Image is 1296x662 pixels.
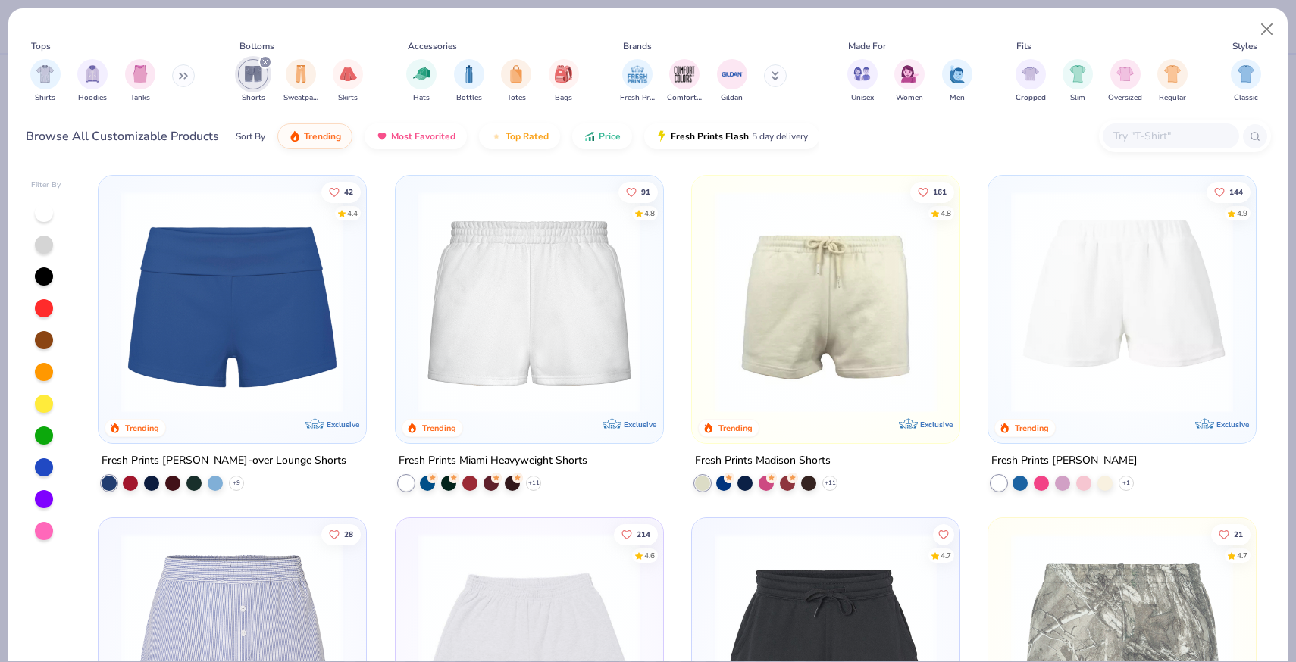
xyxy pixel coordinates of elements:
span: Skirts [338,92,358,104]
span: Bags [555,92,572,104]
span: + 11 [824,479,835,488]
div: Fresh Prints [PERSON_NAME]-over Lounge Shorts [102,451,346,470]
img: Skirts Image [340,65,357,83]
span: Exclusive [624,420,656,429]
span: Regular [1159,92,1186,104]
img: 0b36415c-0ef8-46e2-923f-33ab1d72e329 [944,191,1182,413]
button: filter button [501,59,531,104]
span: Classic [1234,92,1258,104]
div: 4.7 [1237,551,1247,562]
span: Hoodies [78,92,107,104]
img: trending.gif [289,130,301,142]
div: filter for Bags [549,59,579,104]
span: Exclusive [327,420,360,429]
img: flash.gif [656,130,668,142]
div: filter for Slim [1063,59,1093,104]
div: filter for Women [894,59,925,104]
div: 4.8 [941,208,951,219]
button: filter button [77,59,108,104]
div: filter for Fresh Prints [620,59,655,104]
span: Hats [413,92,430,104]
div: filter for Hoodies [77,59,108,104]
span: 21 [1234,531,1243,539]
img: d60be0fe-5443-43a1-ac7f-73f8b6aa2e6e [114,191,351,413]
img: Regular Image [1164,65,1182,83]
button: Like [1211,524,1251,545]
img: Women Image [901,65,919,83]
div: filter for Tanks [125,59,155,104]
button: filter button [283,59,318,104]
div: filter for Skirts [333,59,363,104]
button: Like [321,524,361,545]
button: Like [1207,181,1251,202]
div: filter for Classic [1231,59,1261,104]
input: Try "T-Shirt" [1112,127,1229,145]
div: filter for Men [942,59,972,104]
img: most_fav.gif [376,130,388,142]
img: Shirts Image [36,65,54,83]
span: Exclusive [1216,420,1249,429]
span: 161 [933,188,947,195]
div: Sort By [236,130,265,143]
div: filter for Shirts [30,59,61,104]
img: Sweatpants Image [293,65,309,83]
button: filter button [717,59,747,104]
button: filter button [30,59,61,104]
img: Gildan Image [721,63,743,86]
button: filter button [667,59,702,104]
button: Close [1253,15,1282,44]
button: Trending [277,123,352,149]
div: 4.7 [941,551,951,562]
img: 57e454c6-5c1c-4246-bc67-38b41f84003c [707,191,944,413]
div: Made For [848,39,886,53]
button: Like [933,524,954,545]
div: Brands [623,39,652,53]
button: Like [910,181,954,202]
span: + 1 [1122,479,1130,488]
span: Comfort Colors [667,92,702,104]
div: filter for Hats [406,59,437,104]
button: filter button [406,59,437,104]
div: filter for Oversized [1108,59,1142,104]
img: e03c1d32-1478-43eb-b197-8e0c1ae2b0d4 [1003,191,1241,413]
button: filter button [1016,59,1046,104]
img: Cropped Image [1022,65,1039,83]
span: Bottles [456,92,482,104]
span: 42 [344,188,353,195]
button: filter button [333,59,363,104]
button: filter button [125,59,155,104]
button: filter button [1063,59,1093,104]
button: Top Rated [479,123,560,149]
span: 214 [636,531,650,539]
img: Bottles Image [461,65,477,83]
div: filter for Shorts [238,59,268,104]
img: af8dff09-eddf-408b-b5dc-51145765dcf2 [411,191,648,413]
img: Classic Image [1238,65,1255,83]
button: filter button [1157,59,1188,104]
span: Oversized [1108,92,1142,104]
button: Like [321,181,361,202]
img: Unisex Image [853,65,871,83]
button: filter button [238,59,268,104]
div: Styles [1232,39,1257,53]
span: 5 day delivery [752,128,808,145]
span: 28 [344,531,353,539]
span: Women [896,92,923,104]
button: filter button [549,59,579,104]
span: 91 [640,188,650,195]
div: Bottoms [239,39,274,53]
div: 4.9 [1237,208,1247,219]
span: Slim [1070,92,1085,104]
button: filter button [620,59,655,104]
div: filter for Cropped [1016,59,1046,104]
img: Men Image [949,65,966,83]
img: Fresh Prints Image [626,63,649,86]
div: 4.8 [643,208,654,219]
div: Fresh Prints Miami Heavyweight Shorts [399,451,587,470]
div: filter for Sweatpants [283,59,318,104]
span: Trending [304,130,341,142]
div: Browse All Customizable Products [26,127,219,145]
button: filter button [1231,59,1261,104]
span: Men [950,92,965,104]
span: Gildan [721,92,743,104]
